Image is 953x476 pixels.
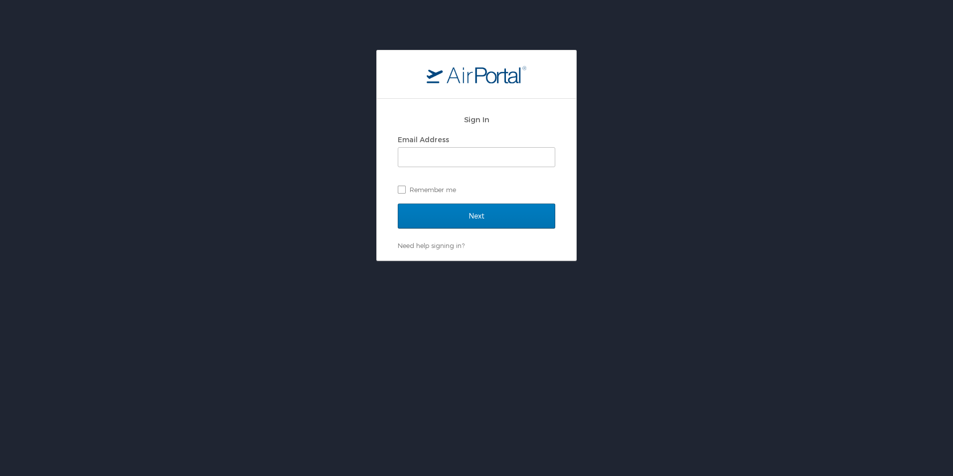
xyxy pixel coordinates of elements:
input: Next [398,204,555,229]
a: Need help signing in? [398,241,465,249]
label: Remember me [398,182,555,197]
img: logo [427,65,526,83]
h2: Sign In [398,114,555,125]
label: Email Address [398,135,449,144]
